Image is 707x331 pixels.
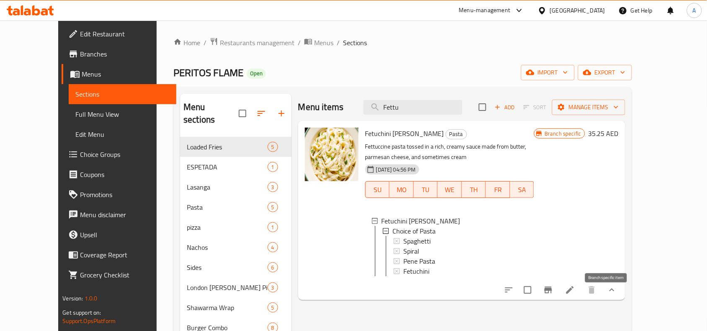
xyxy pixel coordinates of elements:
[268,304,278,312] span: 5
[489,184,507,196] span: FR
[204,38,206,48] li: /
[268,183,278,191] span: 3
[187,162,267,172] div: ESPETADA
[180,137,292,157] div: Loaded Fries5
[62,225,176,245] a: Upsell
[403,266,429,276] span: Fetuchini
[82,69,170,79] span: Menus
[337,38,340,48] li: /
[80,49,170,59] span: Branches
[298,38,301,48] li: /
[304,37,333,48] a: Menus
[180,257,292,277] div: Sides6
[210,37,294,48] a: Restaurants management
[173,38,200,48] a: Home
[268,222,278,232] div: items
[75,129,170,139] span: Edit Menu
[438,181,462,198] button: WE
[417,184,435,196] span: TU
[187,282,267,293] div: London Doner Pitas And Wraps
[364,100,462,115] input: search
[180,157,292,177] div: ESPETADA1
[69,84,176,104] a: Sections
[588,128,619,139] h6: 35.25 AED
[474,98,491,116] span: Select section
[180,298,292,318] div: Shawarma Wrap5
[183,101,239,126] h2: Menu sections
[247,69,266,79] div: Open
[519,281,537,299] span: Select to update
[271,103,292,123] button: Add section
[180,237,292,257] div: Nachos4
[602,280,622,300] button: show more
[62,245,176,265] a: Coverage Report
[298,101,344,113] h2: Menu items
[462,181,486,198] button: TH
[62,307,101,318] span: Get support on:
[187,303,267,313] span: Shawarma Wrap
[373,166,419,174] span: [DATE] 04:56 PM
[69,104,176,124] a: Full Menu View
[220,38,294,48] span: Restaurants management
[187,142,267,152] span: Loaded Fries
[552,100,625,115] button: Manage items
[180,197,292,217] div: Pasta5
[80,29,170,39] span: Edit Restaurant
[187,242,267,252] div: Nachos
[565,285,575,295] a: Edit menu item
[585,67,625,78] span: export
[85,293,98,304] span: 1.0.0
[80,210,170,220] span: Menu disclaimer
[369,184,386,196] span: SU
[268,282,278,293] div: items
[268,262,278,272] div: items
[607,285,617,295] svg: Show Choices
[268,203,278,211] span: 5
[343,38,367,48] span: Sections
[268,284,278,292] span: 3
[441,184,459,196] span: WE
[513,184,531,196] span: SA
[187,222,267,232] span: pizza
[69,124,176,144] a: Edit Menu
[187,262,267,272] div: Sides
[62,293,83,304] span: Version:
[62,316,116,326] a: Support.OpsPlatform
[305,128,359,181] img: Fetuchini Alfredo
[80,250,170,260] span: Coverage Report
[390,181,414,198] button: MO
[491,101,518,114] button: Add
[365,127,444,140] span: Fetuchini [PERSON_NAME]
[62,205,176,225] a: Menu disclaimer
[180,277,292,298] div: London [PERSON_NAME] Pitas And Wraps3
[62,144,176,164] a: Choice Groups
[62,64,176,84] a: Menus
[80,230,170,240] span: Upsell
[62,265,176,285] a: Grocery Checklist
[62,185,176,205] a: Promotions
[510,181,534,198] button: SA
[314,38,333,48] span: Menus
[550,6,605,15] div: [GEOGRAPHIC_DATA]
[486,181,510,198] button: FR
[578,65,632,80] button: export
[446,129,467,139] span: Pasta
[392,226,436,236] span: Choice of Pasta
[268,223,278,231] span: 1
[268,264,278,272] span: 6
[75,109,170,119] span: Full Menu View
[268,163,278,171] span: 1
[187,282,267,293] span: London [PERSON_NAME] Pitas And Wraps
[693,6,696,15] span: A
[62,44,176,64] a: Branches
[173,63,243,82] span: PERITOS FLAME
[582,280,602,300] button: delete
[180,217,292,237] div: pizza1
[403,246,419,256] span: Spiral
[268,202,278,212] div: items
[80,169,170,180] span: Coupons
[493,103,516,112] span: Add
